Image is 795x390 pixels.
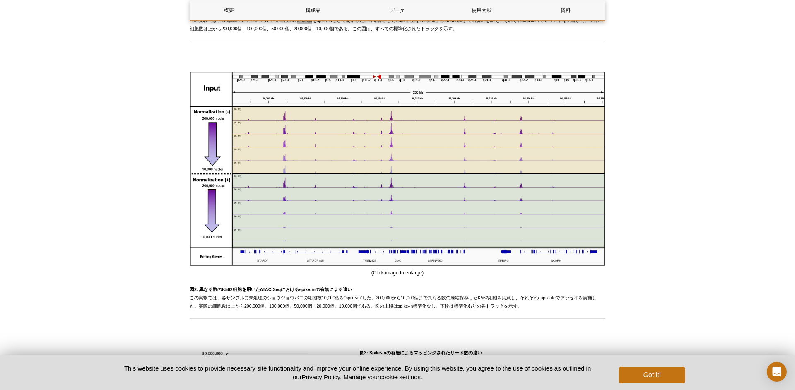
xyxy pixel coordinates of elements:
[767,362,787,382] div: Open Intercom Messenger
[619,367,685,383] button: Got it!
[274,0,352,20] a: 構成品
[360,350,482,355] strong: 図3: Spike-inの有無によるマッピングされたリード数の違い
[358,0,436,20] a: データ
[190,287,352,292] strong: 図2: 異なる数のK562細胞を用いたATAC-Seqにおけるspike-inの有無による違い
[302,373,340,380] a: Privacy Policy
[190,72,605,266] img: K562 Starting Cell Numbers for ATAC-Seq with and without Spike-In Normalization
[443,0,520,20] a: 使用文献
[190,287,597,308] span: この実験では、各サンプルに未処理のショウジョウバエの細胞核10,000個を“spike-in”した。200,000から10,000個まで異なる数の凍結保存したK562細胞を用意し、それぞれdup...
[527,0,605,20] a: 資料
[190,0,268,20] a: 概要
[110,364,605,381] p: This website uses cookies to provide necessary site functionality and improve your online experie...
[190,72,605,277] div: (Click image to enlarge)
[360,350,605,380] span: アッセイは細胞数ごとにduplicateで実施し、ヒトゲノムにマッピングした。グラフの色の違いはspike-in標準化前と標準化後を示す (訳注：spike-inのリード数を用いた標準化はシーケ...
[380,373,421,380] button: cookie settings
